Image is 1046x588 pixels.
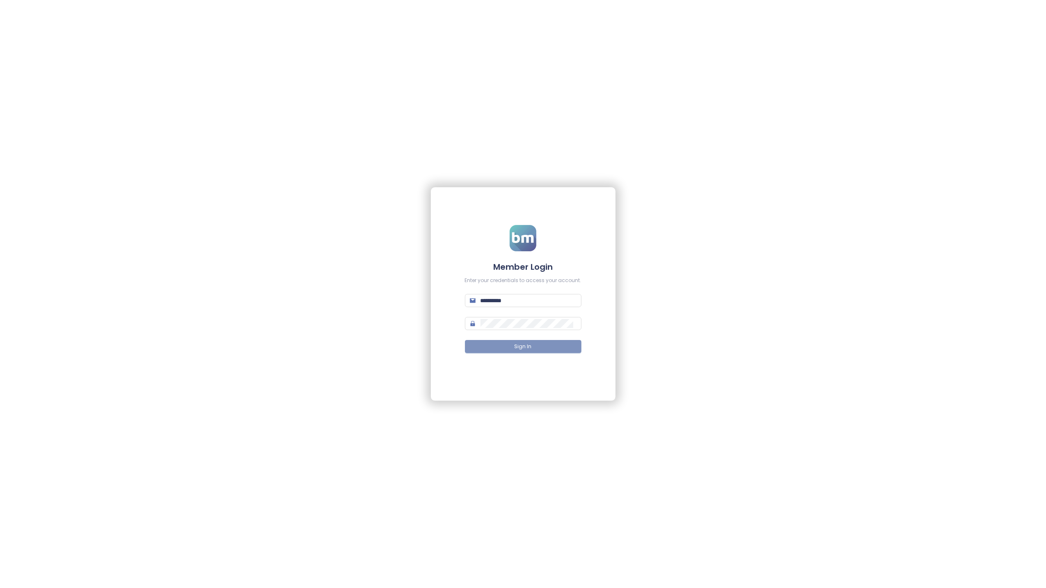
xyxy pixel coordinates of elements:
[515,343,532,351] span: Sign In
[465,261,581,273] h4: Member Login
[465,340,581,353] button: Sign In
[470,298,476,303] span: mail
[470,321,476,326] span: lock
[510,225,536,251] img: logo
[465,277,581,285] div: Enter your credentials to access your account.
